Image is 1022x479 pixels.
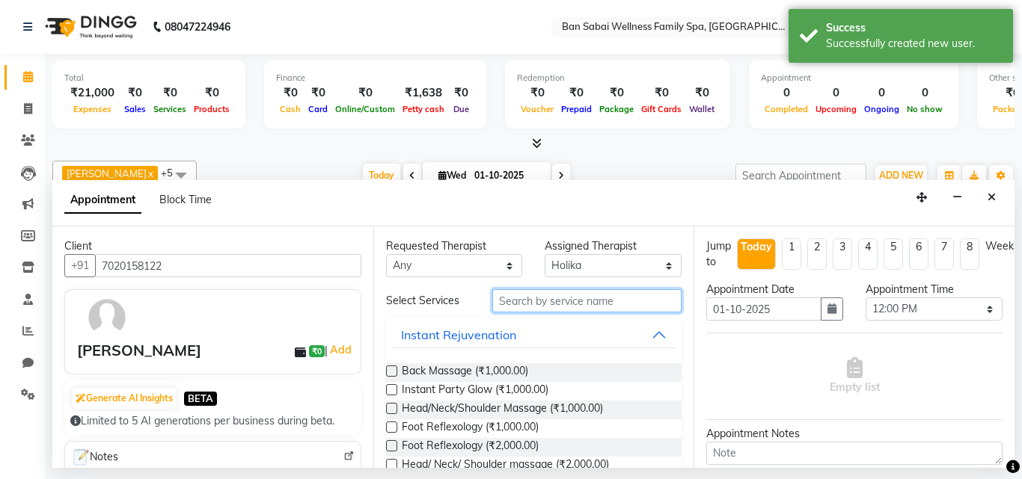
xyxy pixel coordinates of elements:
div: Appointment [761,72,946,84]
span: Foot Reflexology (₹2,000.00) [402,438,539,457]
span: [PERSON_NAME] [67,167,147,179]
div: ₹0 [517,84,557,102]
li: 8 [960,238,979,270]
div: ₹21,000 [64,84,120,102]
span: Appointment [64,187,141,214]
div: ₹1,638 [399,84,448,102]
span: Products [190,104,233,114]
div: Appointment Date [706,282,843,297]
span: Instant Party Glow (₹1,000.00) [402,382,548,401]
div: Success [826,20,1002,36]
li: 1 [782,238,801,270]
span: Ongoing [860,104,903,114]
div: Client [64,238,361,254]
button: +91 [64,254,96,277]
div: Successfully created new user. [826,36,1002,52]
input: Search by service name [492,289,682,312]
div: Appointment Time [866,282,1003,297]
div: ₹0 [120,84,150,102]
span: Gift Cards [637,104,685,114]
span: Completed [761,104,812,114]
div: Limited to 5 AI generations per business during beta. [70,413,355,429]
div: Total [64,72,233,84]
span: Services [150,104,190,114]
li: 3 [833,238,852,270]
li: 5 [884,238,903,270]
input: yyyy-mm-dd [706,297,821,321]
div: [PERSON_NAME] [77,339,201,362]
span: ADD NEW [879,170,923,181]
div: Select Services [375,293,481,309]
div: ₹0 [150,84,190,102]
input: Search Appointment [735,164,866,187]
img: logo [38,6,141,48]
span: Petty cash [399,104,448,114]
li: 4 [858,238,878,270]
div: Today [741,239,772,255]
div: Finance [276,72,474,84]
span: No show [903,104,946,114]
span: Back Massage (₹1,000.00) [402,363,528,382]
div: ₹0 [637,84,685,102]
a: x [147,167,153,179]
span: Sales [120,104,150,114]
div: ₹0 [448,84,474,102]
div: ₹0 [305,84,331,102]
span: Card [305,104,331,114]
div: Appointment Notes [706,426,1003,442]
li: 2 [807,238,827,270]
span: Empty list [830,357,880,395]
span: Notes [71,448,118,467]
span: ₹0 [309,345,325,357]
li: 7 [934,238,954,270]
input: Search by Name/Mobile/Email/Code [95,254,361,277]
button: ADD NEW [875,165,927,186]
span: Head/Neck/Shoulder Massage (₹1,000.00) [402,401,603,419]
input: 2025-10-01 [470,164,545,187]
span: Cash [276,104,305,114]
span: Today [363,164,400,187]
span: Wallet [685,104,718,114]
button: Close [981,186,1003,209]
div: Redemption [517,72,718,84]
span: Prepaid [557,104,596,114]
div: ₹0 [276,84,305,102]
button: Generate AI Insights [72,388,177,409]
span: Block Time [159,193,212,206]
img: avatar [85,296,129,339]
div: ₹0 [685,84,718,102]
span: Voucher [517,104,557,114]
a: Add [328,341,354,359]
span: Due [450,104,473,114]
span: +5 [161,167,184,179]
span: Expenses [70,104,115,114]
button: Instant Rejuvenation [392,321,676,348]
span: Wed [435,170,470,181]
div: Requested Therapist [386,238,523,254]
span: BETA [184,392,217,406]
div: 0 [903,84,946,102]
div: 0 [812,84,860,102]
span: Upcoming [812,104,860,114]
div: 0 [761,84,812,102]
div: ₹0 [557,84,596,102]
div: 0 [860,84,903,102]
div: ₹0 [190,84,233,102]
span: Online/Custom [331,104,399,114]
div: ₹0 [596,84,637,102]
span: Foot Reflexology (₹1,000.00) [402,419,539,438]
div: Assigned Therapist [545,238,682,254]
span: | [325,341,354,359]
span: Package [596,104,637,114]
li: 6 [909,238,928,270]
div: Weeks [985,238,1019,254]
span: Head/ Neck/ Shoulder massage (₹2,000.00) [402,457,609,475]
div: Instant Rejuvenation [401,326,516,344]
b: 08047224946 [165,6,230,48]
div: ₹0 [331,84,399,102]
div: Jump to [706,238,731,270]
